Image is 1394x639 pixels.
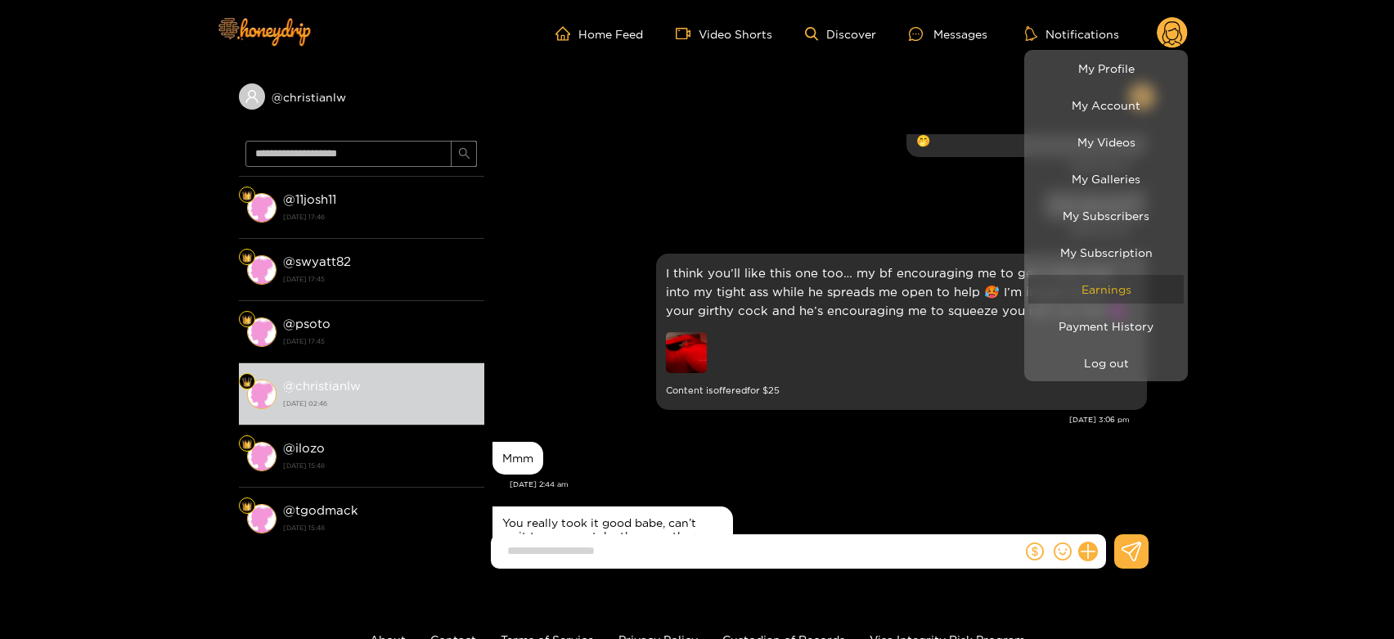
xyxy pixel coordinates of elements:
[1028,312,1184,340] a: Payment History
[1028,91,1184,119] a: My Account
[1028,238,1184,267] a: My Subscription
[1028,349,1184,377] button: Log out
[1028,275,1184,304] a: Earnings
[1028,164,1184,193] a: My Galleries
[1028,128,1184,156] a: My Videos
[1028,54,1184,83] a: My Profile
[1028,201,1184,230] a: My Subscribers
